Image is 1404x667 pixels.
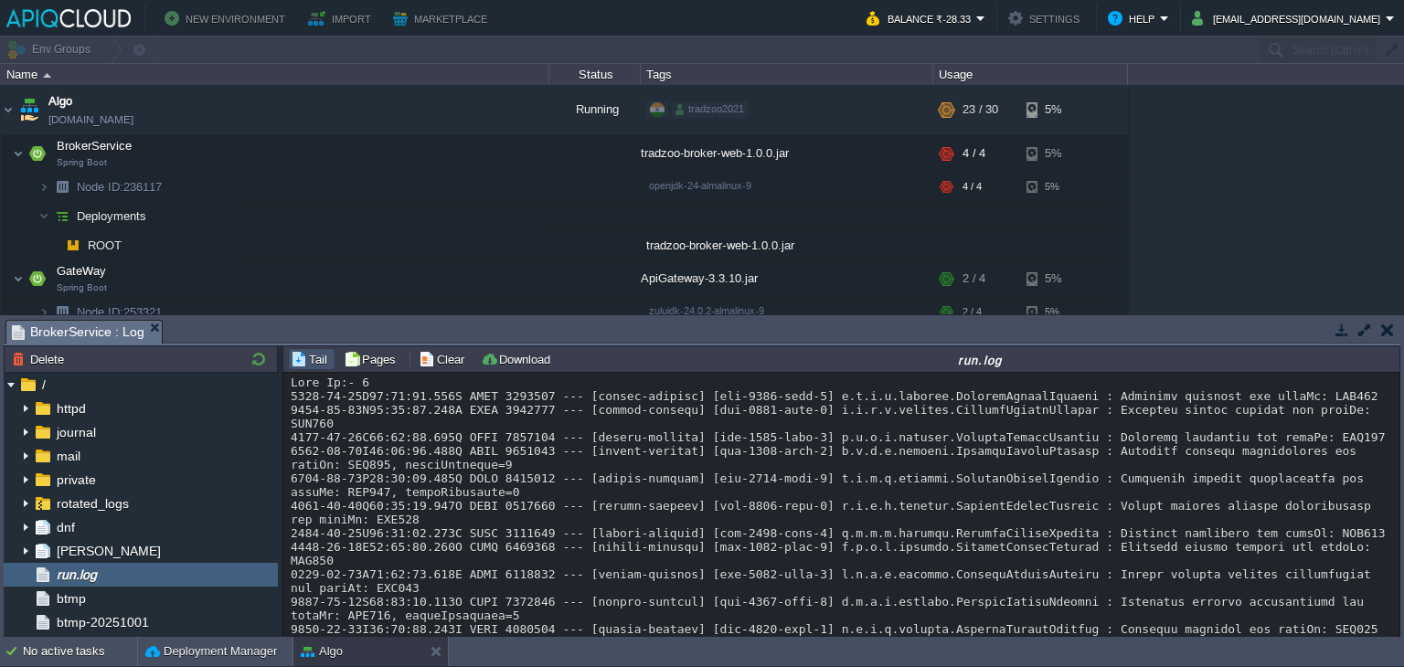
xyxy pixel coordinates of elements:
[75,179,165,195] span: 236117
[12,351,69,367] button: Delete
[75,208,149,224] a: Deployments
[75,304,165,320] span: 253321
[672,101,748,118] div: tradzoo2021
[53,424,99,440] a: journal
[963,173,982,201] div: 4 / 4
[55,138,134,154] span: BrokerService
[53,614,152,630] a: btmp-20251001
[38,376,48,393] a: /
[649,305,764,316] span: zulujdk-24.0.2-almalinux-9
[53,471,99,488] a: private
[1026,173,1086,201] div: 5%
[49,298,75,326] img: AMDAwAAAACH5BAEAAAAALAAAAAABAAEAAAICRAEAOw==
[2,64,548,85] div: Name
[49,173,75,201] img: AMDAwAAAACH5BAEAAAAALAAAAAABAAEAAAICRAEAOw==
[60,231,86,259] img: AMDAwAAAACH5BAEAAAAALAAAAAABAAEAAAICRAEAOw==
[642,64,932,85] div: Tags
[1026,135,1086,172] div: 5%
[13,260,24,297] img: AMDAwAAAACH5BAEAAAAALAAAAAABAAEAAAICRAEAOw==
[77,180,123,194] span: Node ID:
[77,305,123,319] span: Node ID:
[301,642,343,661] button: Algo
[963,298,982,326] div: 2 / 4
[55,264,109,278] a: GateWaySpring Boot
[48,92,72,111] a: Algo
[549,85,641,134] div: Running
[963,85,998,134] div: 23 / 30
[57,157,107,168] span: Spring Boot
[145,642,277,661] button: Deployment Manager
[1192,7,1386,29] button: [EMAIL_ADDRESS][DOMAIN_NAME]
[38,298,49,326] img: AMDAwAAAACH5BAEAAAAALAAAAAABAAEAAAICRAEAOw==
[43,73,51,78] img: AMDAwAAAACH5BAEAAAAALAAAAAABAAEAAAICRAEAOw==
[291,351,333,367] button: Tail
[53,495,132,512] a: rotated_logs
[75,179,165,195] a: Node ID:236117
[344,351,401,367] button: Pages
[12,321,144,344] span: BrokerService : Log
[165,7,291,29] button: New Environment
[1026,85,1086,134] div: 5%
[49,202,75,230] img: AMDAwAAAACH5BAEAAAAALAAAAAABAAEAAAICRAEAOw==
[48,111,133,129] a: [DOMAIN_NAME]
[563,352,1398,367] div: run.log
[1026,260,1086,297] div: 5%
[38,202,49,230] img: AMDAwAAAACH5BAEAAAAALAAAAAABAAEAAAICRAEAOw==
[38,173,49,201] img: AMDAwAAAACH5BAEAAAAALAAAAAABAAEAAAICRAEAOw==
[867,7,976,29] button: Balance ₹-28.33
[53,448,83,464] a: mail
[649,180,751,191] span: openjdk-24-almalinux-9
[53,566,100,583] a: run.log
[481,351,556,367] button: Download
[13,135,24,172] img: AMDAwAAAACH5BAEAAAAALAAAAAABAAEAAAICRAEAOw==
[55,139,134,153] a: BrokerServiceSpring Boot
[1008,7,1085,29] button: Settings
[1026,298,1086,326] div: 5%
[419,351,470,367] button: Clear
[25,135,50,172] img: AMDAwAAAACH5BAEAAAAALAAAAAABAAEAAAICRAEAOw==
[55,263,109,279] span: GateWay
[393,7,493,29] button: Marketplace
[308,7,377,29] button: Import
[49,231,60,259] img: AMDAwAAAACH5BAEAAAAALAAAAAABAAEAAAICRAEAOw==
[53,590,89,607] a: btmp
[1,85,16,134] img: AMDAwAAAACH5BAEAAAAALAAAAAABAAEAAAICRAEAOw==
[23,637,137,666] div: No active tasks
[86,238,124,253] a: ROOT
[53,519,78,535] a: dnf
[53,400,89,417] a: httpd
[641,260,933,297] div: ApiGateway-3.3.10.jar
[641,135,933,172] div: tradzoo-broker-web-1.0.0.jar
[6,9,131,27] img: APIQCloud
[16,85,42,134] img: AMDAwAAAACH5BAEAAAAALAAAAAABAAEAAAICRAEAOw==
[75,304,165,320] a: Node ID:253321
[57,282,107,293] span: Spring Boot
[934,64,1127,85] div: Usage
[963,260,985,297] div: 2 / 4
[1108,7,1160,29] button: Help
[25,260,50,297] img: AMDAwAAAACH5BAEAAAAALAAAAAABAAEAAAICRAEAOw==
[53,543,164,559] a: [PERSON_NAME]
[550,64,640,85] div: Status
[963,135,985,172] div: 4 / 4
[641,231,933,259] div: tradzoo-broker-web-1.0.0.jar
